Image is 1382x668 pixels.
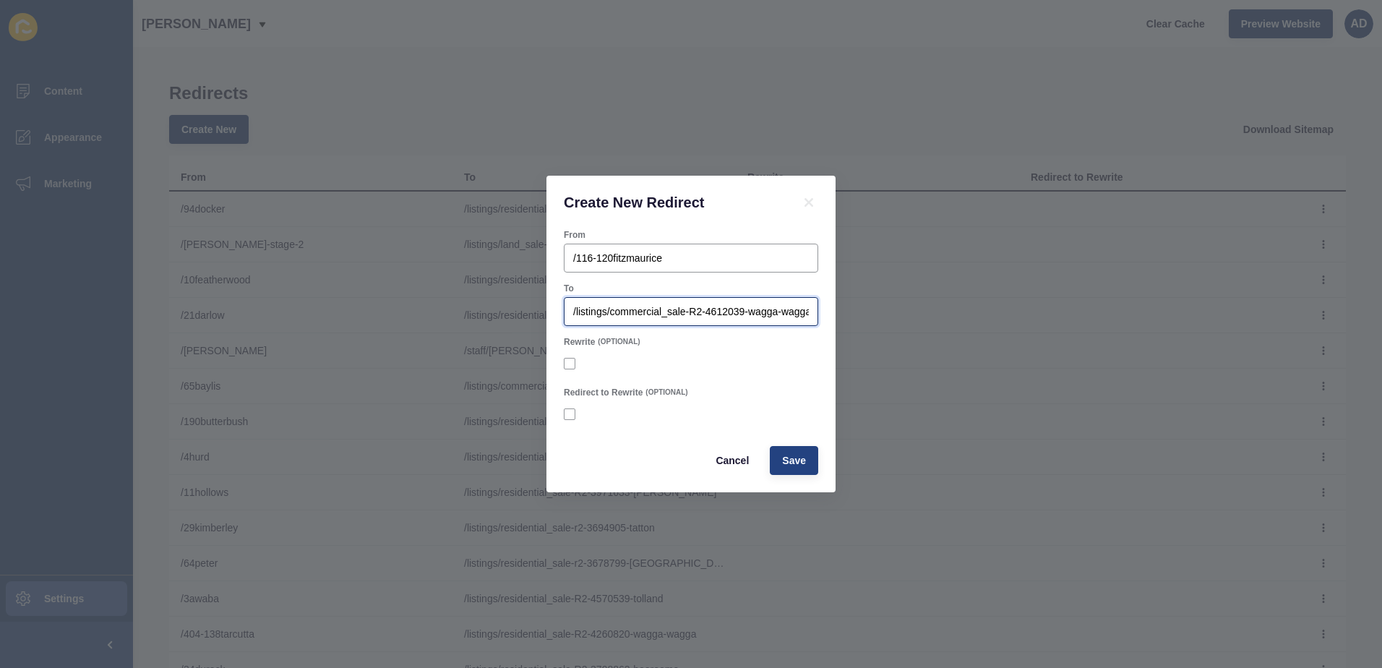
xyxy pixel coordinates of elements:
label: Redirect to Rewrite [564,387,643,398]
span: (OPTIONAL) [598,337,640,347]
span: (OPTIONAL) [645,387,687,398]
button: Save [770,446,818,475]
label: From [564,229,585,241]
span: Save [782,453,806,468]
button: Cancel [703,446,761,475]
label: Rewrite [564,336,595,348]
h1: Create New Redirect [564,193,782,212]
label: To [564,283,574,294]
span: Cancel [716,453,749,468]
